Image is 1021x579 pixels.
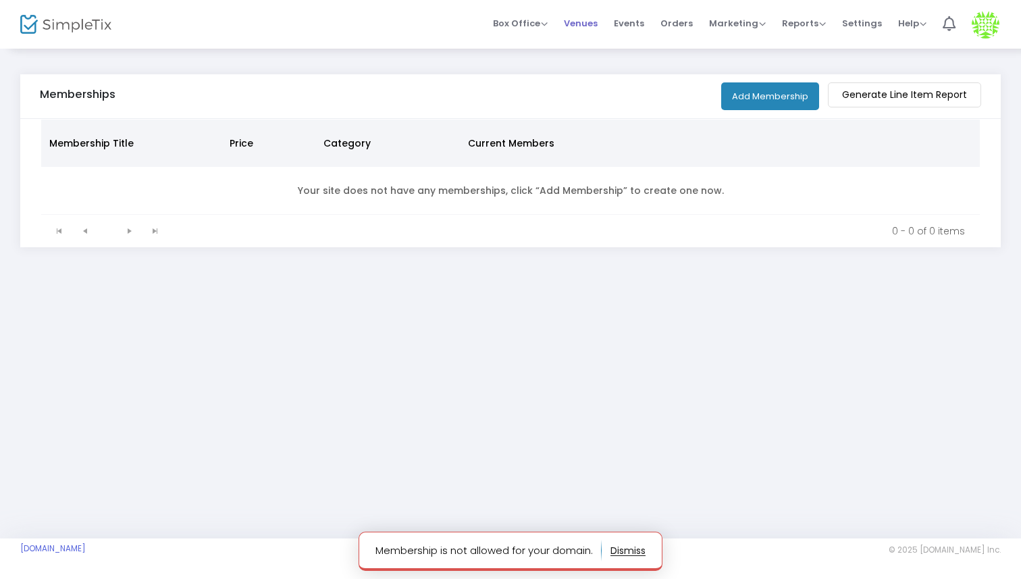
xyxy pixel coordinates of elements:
[660,6,693,41] span: Orders
[709,17,766,30] span: Marketing
[898,17,926,30] span: Help
[610,540,646,561] button: dismiss
[375,540,602,561] p: Membership is not allowed for your domain.
[493,17,548,30] span: Box Office
[41,120,980,215] div: Data table
[842,6,882,41] span: Settings
[41,167,980,215] td: Your site does not have any memberships, click “Add Membership” to create one now.
[614,6,644,41] span: Events
[460,120,568,167] th: Current Members
[40,88,115,101] h5: Memberships
[178,224,965,238] kendo-pager-info: 0 - 0 of 0 items
[828,82,981,107] m-button: Generate Line Item Report
[721,82,819,110] button: Add Membership
[782,17,826,30] span: Reports
[20,543,86,554] a: [DOMAIN_NAME]
[889,545,1001,555] span: © 2025 [DOMAIN_NAME] Inc.
[564,6,598,41] span: Venues
[221,120,315,167] th: Price
[41,120,221,167] th: Membership Title
[315,120,460,167] th: Category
